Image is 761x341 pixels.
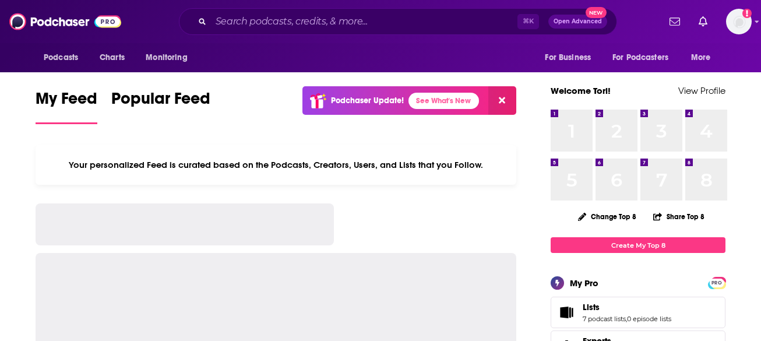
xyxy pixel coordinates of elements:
[665,12,685,31] a: Show notifications dropdown
[726,9,752,34] span: Logged in as torisims
[111,89,210,115] span: Popular Feed
[726,9,752,34] button: Show profile menu
[583,302,671,312] a: Lists
[211,12,517,31] input: Search podcasts, credits, & more...
[710,278,724,287] a: PRO
[683,47,725,69] button: open menu
[571,209,643,224] button: Change Top 8
[612,50,668,66] span: For Podcasters
[605,47,685,69] button: open menu
[570,277,598,289] div: My Pro
[36,47,93,69] button: open menu
[678,85,725,96] a: View Profile
[551,85,611,96] a: Welcome Tori!
[726,9,752,34] img: User Profile
[586,7,607,18] span: New
[179,8,617,35] div: Search podcasts, credits, & more...
[36,145,516,185] div: Your personalized Feed is curated based on the Podcasts, Creators, Users, and Lists that you Follow.
[138,47,202,69] button: open menu
[551,297,725,328] span: Lists
[548,15,607,29] button: Open AdvancedNew
[517,14,539,29] span: ⌘ K
[36,89,97,124] a: My Feed
[9,10,121,33] img: Podchaser - Follow, Share and Rate Podcasts
[626,315,627,323] span: ,
[408,93,479,109] a: See What's New
[555,304,578,321] a: Lists
[583,315,626,323] a: 7 podcast lists
[111,89,210,124] a: Popular Feed
[742,9,752,18] svg: Add a profile image
[691,50,711,66] span: More
[551,237,725,253] a: Create My Top 8
[583,302,600,312] span: Lists
[146,50,187,66] span: Monitoring
[537,47,605,69] button: open menu
[545,50,591,66] span: For Business
[44,50,78,66] span: Podcasts
[36,89,97,115] span: My Feed
[554,19,602,24] span: Open Advanced
[92,47,132,69] a: Charts
[627,315,671,323] a: 0 episode lists
[331,96,404,106] p: Podchaser Update!
[694,12,712,31] a: Show notifications dropdown
[100,50,125,66] span: Charts
[653,205,705,228] button: Share Top 8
